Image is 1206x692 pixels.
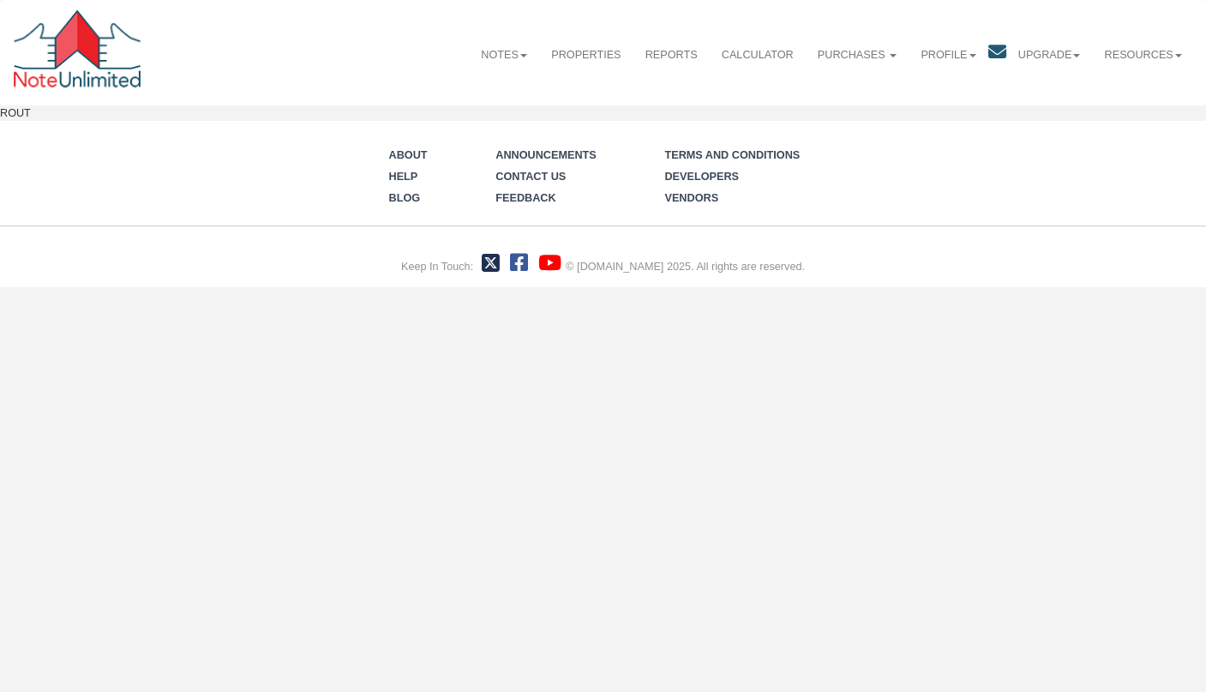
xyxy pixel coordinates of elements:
[495,171,566,183] a: Contact Us
[566,259,805,274] div: © [DOMAIN_NAME] 2025. All rights are reserved.
[469,34,539,75] a: Notes
[633,34,710,75] a: Reports
[710,34,806,75] a: Calculator
[389,171,418,183] a: Help
[495,192,555,204] a: Feedback
[1006,34,1093,75] a: Upgrade
[664,149,800,161] a: Terms and Conditions
[539,34,633,75] a: Properties
[1093,34,1194,75] a: Resources
[806,34,909,75] a: Purchases
[664,171,739,183] a: Developers
[389,192,421,204] a: Blog
[495,149,596,161] a: Announcements
[664,192,718,204] a: Vendors
[909,34,987,75] a: Profile
[401,259,473,274] div: Keep In Touch:
[389,149,428,161] a: About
